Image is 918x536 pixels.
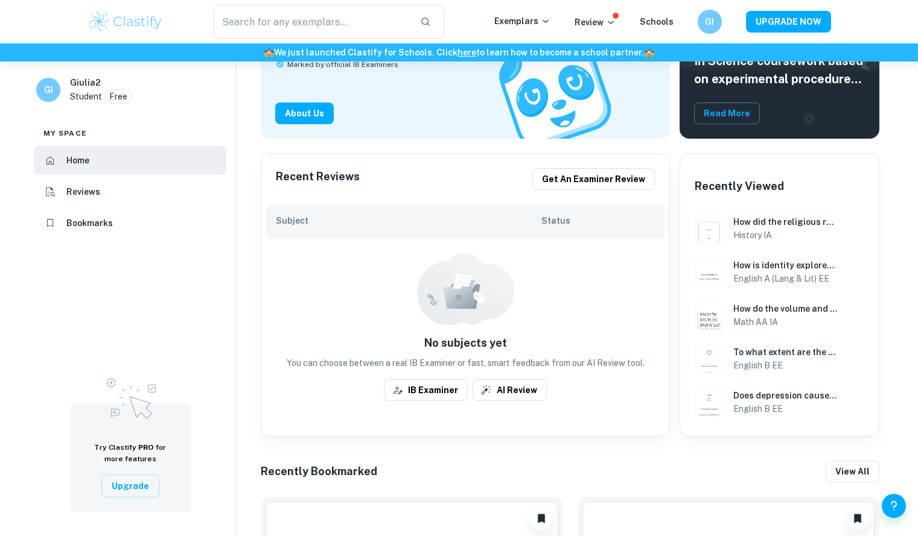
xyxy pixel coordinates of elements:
h6: How did the religious reforms of the 1931 Spanish Constitution contribute to the outbreak of the ... [733,215,838,229]
h6: How do the volume and shape of sand dunes change under different conditions? [733,302,838,315]
p: Student [70,90,102,103]
button: View all [826,461,879,482]
h6: How is identity explored through [PERSON_NAME] in [PERSON_NAME] The Leavers? [733,259,838,272]
input: Search for any exemplars... [214,5,411,39]
h6: English B EE [733,359,838,372]
span: 🏫 [644,48,654,57]
button: Help and Feedback [882,494,906,518]
h6: Try Clastify for more features [84,442,176,465]
p: Exemplars [494,14,550,28]
h6: GI [42,83,56,96]
span: 🏫 [264,48,274,57]
button: Unbookmark [846,506,870,531]
h6: English A (Lang & Lit) EE [733,272,838,285]
button: IB Examiner [384,379,468,401]
h6: Recently Viewed [695,178,784,195]
p: You can choose between a real IB Examiner or fast, smart feedback from our AI Review tool. [266,356,665,370]
a: English B EE example thumbnail: To what extent are the characters in AgaTo what extent are the ch... [690,339,869,378]
a: English B EE example thumbnail: Does depression cause unreliable narratiDoes depression cause unr... [690,383,869,421]
h6: Status [541,214,655,227]
img: English A (Lang & Lit) EE example thumbnail: How is identity explored through Deming [695,257,724,286]
button: Upgrade [101,475,159,497]
img: History IA example thumbnail: How did the religious reforms of the 193 [695,214,724,243]
h6: Reviews [66,185,100,198]
a: Schools [640,17,674,27]
p: Review [575,16,616,29]
img: Upgrade to Pro [100,371,161,423]
a: English A (Lang & Lit) EE example thumbnail: How is identity explored through Deming How is ident... [690,253,869,291]
h6: Recently Bookmarked [261,463,377,480]
span: PRO [138,443,154,452]
a: History IA example thumbnail: How did the religious reforms of the 193How did the religious refor... [690,209,869,248]
h6: Subject [276,214,541,227]
h6: History IA [733,229,838,242]
h6: Math AA IA [733,315,838,329]
p: Free [109,90,127,103]
h6: English B EE [733,402,838,415]
h6: We just launched Clastify for Schools. Click to learn how to become a school partner. [2,46,916,59]
button: GI [698,10,722,34]
span: My space [43,128,87,139]
img: Clastify logo [88,10,164,34]
img: English B EE example thumbnail: Does depression cause unreliable narrati [695,388,724,417]
a: Math AA IA example thumbnail: How do the volume and shape of sand duneHow do the volume and shape... [690,296,869,335]
h5: In Science coursework based on experimental procedures, include the control group [694,52,865,88]
button: AI Review [473,379,547,401]
h6: No subjects yet [266,335,665,352]
h6: Does depression cause unreliable narration by protagonist [PERSON_NAME] in [PERSON_NAME] The Bell... [733,389,838,402]
a: Home [34,146,226,175]
h6: GI [703,15,716,28]
img: English B EE example thumbnail: To what extent are the characters in Aga [695,344,724,373]
h6: Home [66,154,89,167]
span: Marked by official IB Examiners [287,59,398,70]
button: Get an examiner review [532,168,655,190]
h6: Recent Reviews [276,168,360,190]
button: Read More [694,102,760,124]
a: Reviews [34,177,226,206]
button: Unbookmark [529,506,553,531]
h6: To what extent are the characters in Agatha Christie9s Hercule Poirot9s Christmas and And Then Th... [733,345,838,359]
a: Bookmarks [34,209,226,238]
button: About Us [275,102,334,124]
img: Math AA IA example thumbnail: How do the volume and shape of sand dune [695,301,724,330]
h6: Giulia2 [70,76,101,89]
h6: Bookmarks [66,216,113,230]
a: here [457,48,476,57]
button: UPGRADE NOW [746,11,831,33]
